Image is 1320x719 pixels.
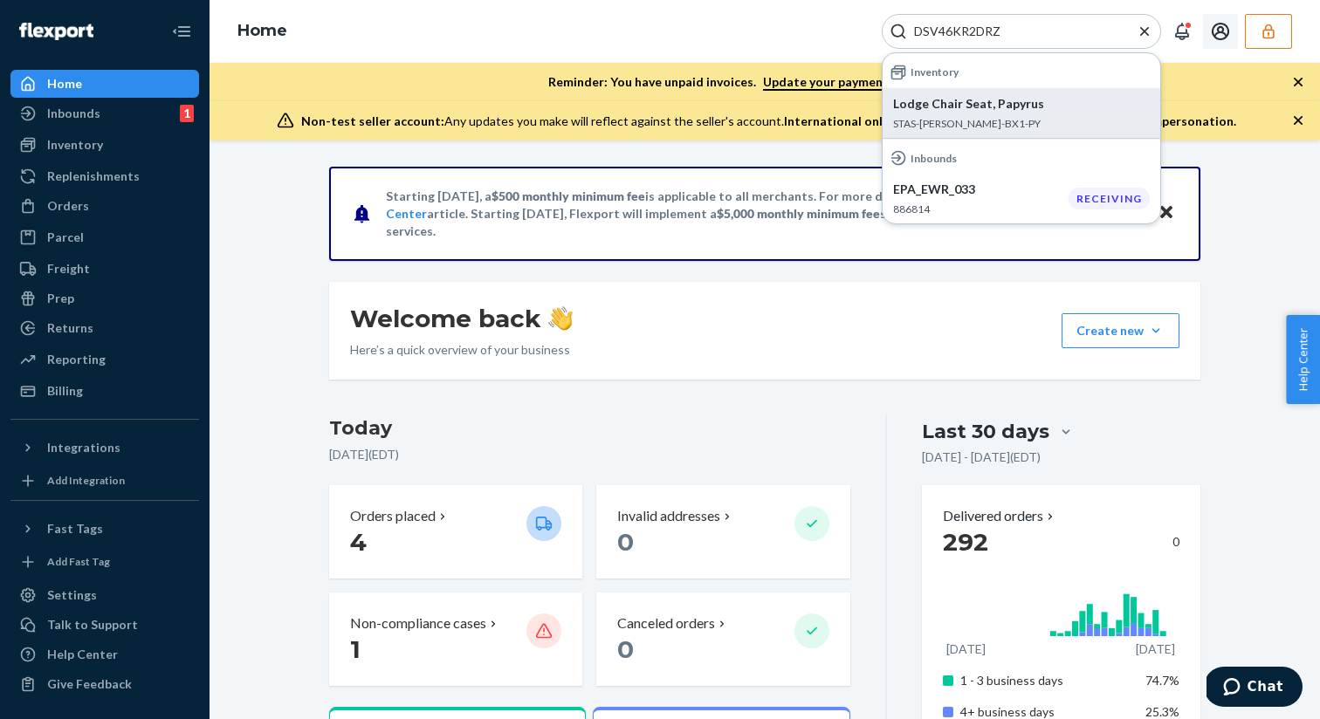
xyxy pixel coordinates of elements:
[922,449,1041,466] p: [DATE] - [DATE] ( EDT )
[617,634,634,664] span: 0
[10,192,199,220] a: Orders
[164,14,199,49] button: Close Navigation
[922,418,1049,445] div: Last 30 days
[10,314,199,342] a: Returns
[47,168,140,185] div: Replenishments
[943,506,1057,526] button: Delivered orders
[47,351,106,368] div: Reporting
[350,341,573,359] p: Here’s a quick overview of your business
[763,74,964,91] a: Update your payment information.
[943,526,1179,558] div: 0
[10,346,199,373] a: Reporting
[47,439,120,456] div: Integrations
[1136,640,1175,658] p: [DATE]
[1136,23,1153,41] button: Close Search
[47,473,125,488] div: Add Integration
[47,646,118,663] div: Help Center
[47,616,138,633] div: Talk to Support
[10,611,199,639] button: Talk to Support
[10,377,199,405] a: Billing
[10,162,199,190] a: Replenishments
[1069,188,1150,209] div: Receiving
[893,116,1150,131] p: STAS-[PERSON_NAME]-BX1-PY
[386,188,1141,240] p: Starting [DATE], a is applicable to all merchants. For more details, please refer to this article...
[10,581,199,609] a: Settings
[47,520,103,538] div: Fast Tags
[1207,667,1303,710] iframe: Opens a widget where you can chat to one of our agents
[47,136,103,154] div: Inventory
[350,634,361,664] span: 1
[180,105,194,122] div: 1
[47,290,74,307] div: Prep
[47,554,110,569] div: Add Fast Tag
[943,527,988,557] span: 292
[47,260,90,277] div: Freight
[893,202,1069,216] p: 886814
[10,131,199,159] a: Inventory
[350,506,436,526] p: Orders placed
[596,485,849,579] button: Invalid addresses 0
[10,99,199,127] a: Inbounds1
[10,670,199,698] button: Give Feedback
[911,153,957,164] h6: Inbounds
[946,640,986,658] p: [DATE]
[47,382,83,400] div: Billing
[1286,315,1320,404] button: Help Center
[301,113,444,128] span: Non-test seller account:
[10,640,199,668] a: Help Center
[10,550,199,574] a: Add Fast Tag
[617,527,634,557] span: 0
[717,206,880,221] span: $5,000 monthly minimum fee
[237,21,287,40] a: Home
[784,113,1236,128] span: International onboarding and inbounding may not work during impersonation.
[10,434,199,462] button: Integrations
[10,255,199,283] a: Freight
[1155,201,1178,226] button: Close
[47,675,132,693] div: Give Feedback
[492,188,645,203] span: $500 monthly minimum fee
[960,672,1132,689] p: 1 - 3 business days
[329,446,850,463] p: [DATE] ( EDT )
[548,73,964,91] p: Reminder: You have unpaid invoices.
[350,303,573,334] h1: Welcome back
[329,592,582,686] button: Non-compliance cases 1
[10,515,199,543] button: Fast Tags
[350,613,486,633] p: Non-compliance cases
[223,6,301,57] ol: breadcrumbs
[329,414,850,442] h3: Today
[1165,14,1200,49] button: Open notifications
[329,485,582,579] button: Orders placed 4
[47,197,89,215] div: Orders
[893,181,1069,198] p: EPA_EWR_033
[10,223,199,251] a: Parcel
[911,66,959,78] h6: Inventory
[47,105,100,122] div: Inbounds
[907,23,1122,40] input: Search Input
[47,75,82,92] div: Home
[10,70,199,98] a: Home
[47,229,84,246] div: Parcel
[890,23,907,40] svg: Search Icon
[19,23,93,40] img: Flexport logo
[350,527,367,557] span: 4
[617,506,720,526] p: Invalid addresses
[1062,313,1179,348] button: Create new
[47,586,97,604] div: Settings
[301,113,1236,130] div: Any updates you make will reflect against the seller's account.
[47,319,93,337] div: Returns
[1145,673,1179,688] span: 74.7%
[1203,14,1238,49] button: Open account menu
[617,613,715,633] p: Canceled orders
[10,284,199,312] a: Prep
[1145,704,1179,719] span: 25.3%
[596,592,849,686] button: Canceled orders 0
[10,469,199,493] a: Add Integration
[548,306,573,331] img: hand-wave emoji
[893,95,1150,113] p: Lodge Chair Seat, Papyrus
